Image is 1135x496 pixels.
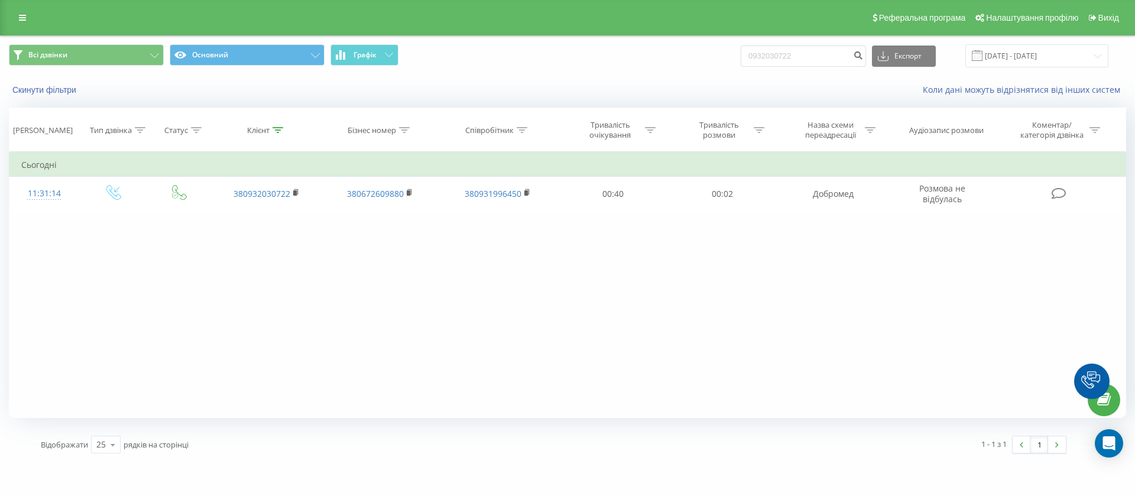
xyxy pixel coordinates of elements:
span: Реферальна програма [879,13,966,22]
button: Основний [170,44,325,66]
span: Вихід [1098,13,1119,22]
div: 1 - 1 з 1 [981,438,1007,450]
div: Коментар/категорія дзвінка [1017,120,1087,140]
span: Налаштування профілю [986,13,1078,22]
div: 11:31:14 [21,182,67,205]
div: Співробітник [465,125,514,135]
span: Розмова не відбулась [919,183,965,205]
a: 380672609880 [347,188,404,199]
div: Бізнес номер [348,125,396,135]
button: Графік [330,44,398,66]
span: рядків на сторінці [124,439,189,450]
td: 00:40 [559,177,667,211]
a: Коли дані можуть відрізнятися вiд інших систем [923,84,1126,95]
button: Експорт [872,46,936,67]
td: Сьогодні [9,153,1126,177]
div: Тип дзвінка [90,125,132,135]
button: Всі дзвінки [9,44,164,66]
div: Тривалість очікування [579,120,642,140]
div: 25 [96,439,106,450]
div: Аудіозапис розмови [909,125,984,135]
a: 380931996450 [465,188,521,199]
td: Добромед [777,177,890,211]
input: Пошук за номером [741,46,866,67]
div: Назва схеми переадресації [799,120,862,140]
a: 380932030722 [234,188,290,199]
span: Всі дзвінки [28,50,67,60]
a: 1 [1030,436,1048,453]
div: Клієнт [247,125,270,135]
span: Відображати [41,439,88,450]
span: Графік [354,51,377,59]
div: Тривалість розмови [688,120,751,140]
button: Скинути фільтри [9,85,82,95]
td: 00:02 [667,177,776,211]
div: [PERSON_NAME] [13,125,73,135]
div: Open Intercom Messenger [1095,429,1123,458]
div: Статус [164,125,188,135]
